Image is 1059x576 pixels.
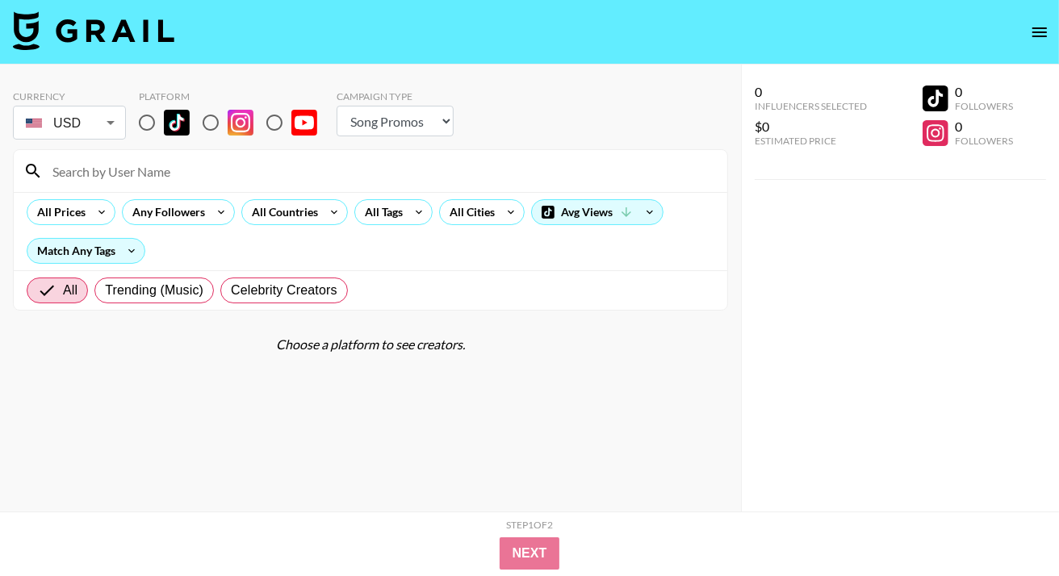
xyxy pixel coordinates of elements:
div: Avg Views [532,200,663,224]
div: All Countries [242,200,321,224]
div: Campaign Type [337,90,454,102]
div: Platform [139,90,330,102]
div: Followers [955,135,1013,147]
img: TikTok [164,110,190,136]
span: All [63,281,77,300]
div: Currency [13,90,126,102]
input: Search by User Name [43,158,718,184]
div: 0 [955,84,1013,100]
div: All Cities [440,200,498,224]
span: Trending (Music) [105,281,203,300]
div: All Tags [355,200,406,224]
div: USD [16,109,123,137]
div: All Prices [27,200,89,224]
div: Choose a platform to see creators. [13,336,728,353]
button: open drawer [1023,16,1056,48]
img: Grail Talent [13,11,174,50]
div: 0 [755,84,867,100]
img: Instagram [228,110,253,136]
div: Step 1 of 2 [506,519,553,531]
div: 0 [955,119,1013,135]
div: Followers [955,100,1013,112]
div: Estimated Price [755,135,867,147]
span: Celebrity Creators [231,281,337,300]
div: $0 [755,119,867,135]
div: Influencers Selected [755,100,867,112]
button: Next [500,537,560,570]
div: Match Any Tags [27,239,144,263]
iframe: Drift Widget Chat Controller [978,495,1040,557]
div: Any Followers [123,200,208,224]
img: YouTube [291,110,317,136]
